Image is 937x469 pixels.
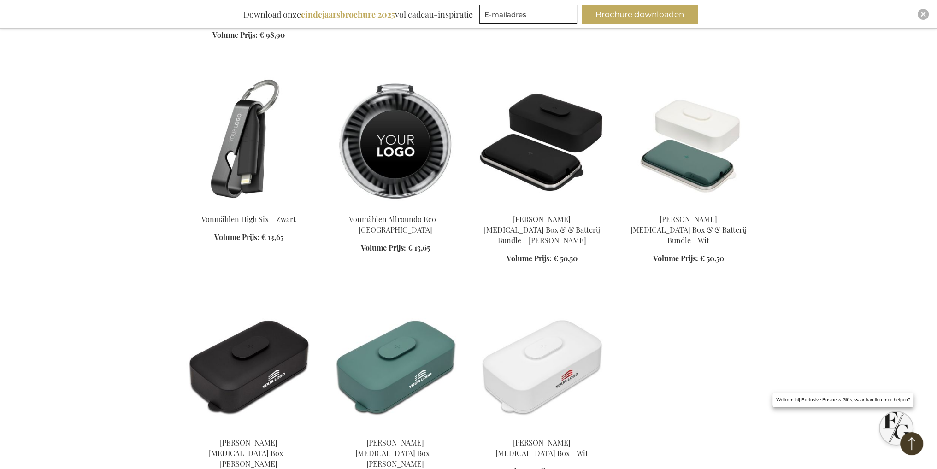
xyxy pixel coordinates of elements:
[507,19,552,29] span: Volume Prijs:
[476,77,608,206] img: Stolp Digital Detox Box & Battery Bundle
[507,253,552,263] span: Volume Prijs:
[653,253,698,263] span: Volume Prijs:
[212,30,258,40] span: Volume Prijs:
[554,19,577,29] span: € 30,25
[214,232,283,243] a: Volume Prijs: € 13,65
[918,9,929,20] div: Close
[479,5,580,27] form: marketing offers and promotions
[631,214,747,245] a: [PERSON_NAME] [MEDICAL_DATA] Box & & Batterij Bundle - Wit
[582,5,698,24] button: Brochure downloaden
[654,19,699,29] span: Volume Prijs:
[183,426,315,435] a: Stolp Digital Detox Box - Zwart
[653,253,724,264] a: Volume Prijs: € 50,50
[330,426,461,435] a: Stolp Digital Detox Box - Groen
[301,9,395,20] b: eindejaarsbrochure 2025
[355,438,435,469] a: [PERSON_NAME] [MEDICAL_DATA] Box - [PERSON_NAME]
[701,19,723,29] span: € 13,65
[408,243,430,252] span: € 13,65
[183,203,315,211] a: Vonmählen High Six
[183,301,315,430] img: Stolp Digital Detox Box - Zwart
[476,301,608,430] img: Stolp Digital Detox Box - Wit
[349,214,442,234] a: Vonmählen Allroundo Eco - [GEOGRAPHIC_DATA]
[479,5,577,24] input: E-mailadres
[214,232,259,242] span: Volume Prijs:
[495,438,588,458] a: [PERSON_NAME] [MEDICAL_DATA] Box - Wit
[201,214,296,224] a: Vonmählen High Six - Zwart
[261,232,283,242] span: € 13,65
[920,12,926,17] img: Close
[330,203,461,211] a: allroundo® eco vonmahlen
[484,214,600,245] a: [PERSON_NAME] [MEDICAL_DATA] Box & & Batterij Bundle - [PERSON_NAME]
[623,77,754,206] img: Stolp Digital Detox Box & Battery Bundle - White
[183,77,315,206] img: Vonmählen High Six
[554,253,578,263] span: € 50,50
[212,30,285,41] a: Volume Prijs: € 98,90
[476,203,608,211] a: Stolp Digital Detox Box & Battery Bundle
[239,5,477,24] div: Download onze vol cadeau-inspiratie
[361,243,406,252] span: Volume Prijs:
[507,253,578,264] a: Volume Prijs: € 50,50
[330,77,461,206] img: allroundo® eco vonmahlen
[359,19,404,29] span: Volume Prijs:
[330,301,461,430] img: Stolp Digital Detox Box - Groen
[406,19,431,29] span: € 98,90
[209,438,289,469] a: [PERSON_NAME] [MEDICAL_DATA] Box - [PERSON_NAME]
[623,203,754,211] a: Stolp Digital Detox Box & Battery Bundle - White
[259,30,285,40] span: € 98,90
[361,243,430,253] a: Volume Prijs: € 13,65
[700,253,724,263] span: € 50,50
[476,426,608,435] a: Stolp Digital Detox Box - Wit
